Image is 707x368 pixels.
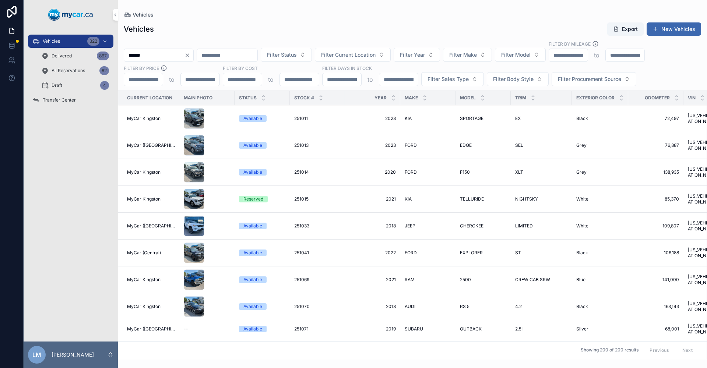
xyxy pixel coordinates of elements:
button: Select Button [261,48,312,62]
a: SPORTAGE [460,116,506,121]
a: Vehicles [124,11,154,18]
span: Draft [52,82,62,88]
span: Grey [576,142,587,148]
a: Black [576,116,624,121]
div: 4 [100,81,109,90]
a: CHEROKEE [460,223,506,229]
span: 2500 [460,277,471,283]
p: to [169,75,175,84]
a: KIA [405,116,451,121]
span: Transfer Center [43,97,76,103]
div: Available [243,303,262,310]
span: FORD [405,169,417,175]
a: JEEP [405,223,451,229]
span: CHEROKEE [460,223,483,229]
div: Available [243,223,262,229]
h1: Vehicles [124,24,154,34]
a: LIMITED [515,223,567,229]
span: 2021 [349,196,396,202]
span: AUDI [405,304,415,309]
p: to [594,51,599,60]
span: Filter Body Style [493,75,534,83]
span: Black [576,250,588,256]
button: Select Button [443,48,492,62]
a: Available [239,223,285,229]
div: 322 [87,37,99,46]
span: RS 5 [460,304,469,309]
span: 251033 [294,223,309,229]
div: Available [243,142,262,149]
a: 2023 [349,142,396,148]
a: SUBARU [405,326,451,332]
span: Black [576,304,588,309]
span: 251041 [294,250,309,256]
span: VIN [688,95,696,101]
a: 2023 [349,116,396,121]
span: Main Photo [184,95,212,101]
span: All Reservations [52,68,85,74]
a: 251071 [294,326,341,332]
img: App logo [48,9,93,21]
span: Filter Make [449,51,477,59]
a: Grey [576,142,624,148]
label: FILTER BY PRICE [124,65,159,71]
span: Filter Year [400,51,425,59]
button: Select Button [315,48,391,62]
a: 2019 [349,326,396,332]
span: White [576,196,588,202]
span: RAM [405,277,415,283]
span: SPORTAGE [460,116,483,121]
span: Filter Sales Type [428,75,469,83]
span: Filter Current Location [321,51,376,59]
a: MyCar Kingston [127,277,175,283]
span: Current Location [127,95,172,101]
a: 2022 [349,250,396,256]
a: Blue [576,277,624,283]
span: EX [515,116,521,121]
label: Filter Days In Stock [322,65,372,71]
span: MyCar Kingston [127,169,161,175]
div: Available [243,276,262,283]
span: CREW CAB SRW [515,277,550,283]
span: FORD [405,250,417,256]
span: 2020 [349,169,396,175]
label: FILTER BY COST [223,65,258,71]
a: MyCar Kingston [127,196,175,202]
span: Vehicles [133,11,154,18]
button: Select Button [495,48,546,62]
a: Available [239,276,285,283]
div: Available [243,250,262,256]
span: KIA [405,116,412,121]
button: Select Button [487,72,549,86]
a: 85,370 [633,196,679,202]
span: Grey [576,169,587,175]
a: KIA [405,196,451,202]
a: MyCar ([GEOGRAPHIC_DATA]) [127,142,175,148]
a: Available [239,303,285,310]
span: OUTBACK [460,326,482,332]
div: Reserved [243,196,263,202]
a: 2018 [349,223,396,229]
span: Model [460,95,476,101]
a: AUDI [405,304,451,309]
span: Blue [576,277,585,283]
p: to [268,75,274,84]
a: MyCar Kingston [127,304,175,309]
span: 2013 [349,304,396,309]
a: MyCar ([GEOGRAPHIC_DATA]) [127,326,175,332]
span: FORD [405,142,417,148]
button: Select Button [552,72,636,86]
a: White [576,196,624,202]
a: 106,188 [633,250,679,256]
a: FORD [405,250,451,256]
a: New Vehicles [647,22,701,36]
a: MyCar Kingston [127,169,175,175]
span: 138,935 [633,169,679,175]
span: White [576,223,588,229]
span: 251011 [294,116,308,121]
span: 251071 [294,326,309,332]
a: -- [184,326,230,332]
